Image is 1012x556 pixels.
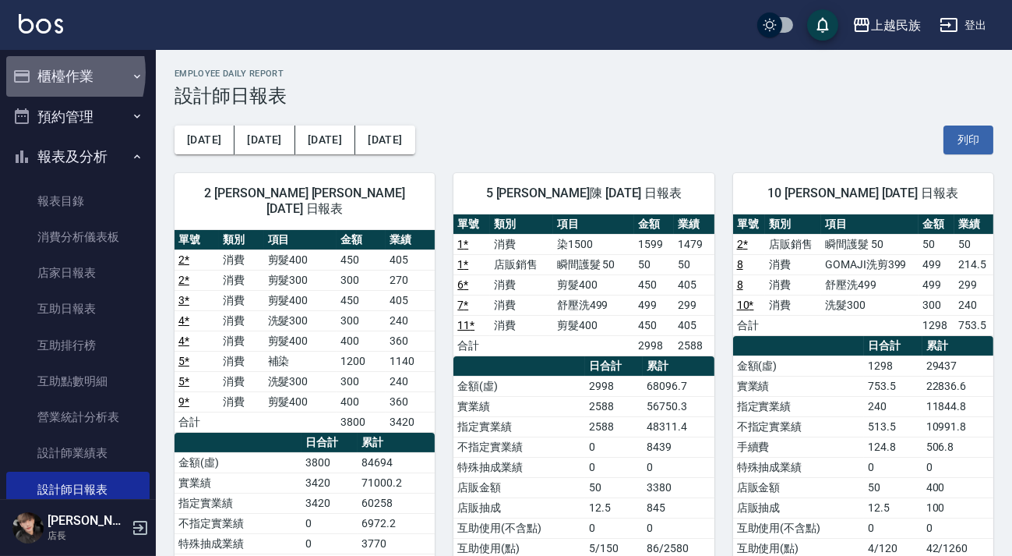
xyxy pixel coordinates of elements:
[301,473,358,493] td: 3420
[864,336,922,356] th: 日合計
[453,498,585,518] td: 店販抽成
[301,433,358,453] th: 日合計
[643,356,714,377] th: 累計
[219,310,263,331] td: 消費
[585,457,643,477] td: 0
[765,274,821,295] td: 消費
[922,396,993,416] td: 11844.8
[337,310,386,331] td: 300
[264,371,337,391] td: 洗髮300
[634,295,674,315] td: 499
[919,254,954,274] td: 499
[821,254,919,274] td: GOMAJI洗剪399
[337,371,386,391] td: 300
[175,473,301,493] td: 實業績
[864,416,922,437] td: 513.5
[337,331,386,351] td: 400
[674,214,714,235] th: 業績
[821,274,919,295] td: 舒壓洗499
[386,331,435,351] td: 360
[358,473,435,493] td: 71000.2
[453,214,490,235] th: 單號
[6,219,150,255] a: 消費分析儀表板
[453,416,585,437] td: 指定實業績
[386,290,435,310] td: 405
[674,315,714,335] td: 405
[919,214,954,235] th: 金額
[674,254,714,274] td: 50
[453,457,585,477] td: 特殊抽成業績
[337,391,386,412] td: 400
[634,315,674,335] td: 450
[821,234,919,254] td: 瞬間護髮 50
[219,290,263,310] td: 消費
[585,416,643,437] td: 2588
[922,498,993,518] td: 100
[453,396,585,416] td: 實業績
[634,234,674,254] td: 1599
[6,328,150,363] a: 互助排行榜
[864,518,922,538] td: 0
[821,295,919,315] td: 洗髮300
[733,416,865,437] td: 不指定實業績
[553,234,634,254] td: 染1500
[954,274,993,295] td: 299
[643,376,714,396] td: 68096.7
[175,493,301,513] td: 指定實業績
[472,186,695,201] span: 5 [PERSON_NAME]陳 [DATE] 日報表
[193,186,416,217] span: 2 [PERSON_NAME] [PERSON_NAME] [DATE] 日報表
[295,126,355,154] button: [DATE]
[48,513,127,529] h5: [PERSON_NAME]
[6,435,150,471] a: 設計師業績表
[358,533,435,554] td: 3770
[386,351,435,371] td: 1140
[821,214,919,235] th: 項目
[386,310,435,331] td: 240
[922,477,993,498] td: 400
[643,498,714,518] td: 845
[733,214,765,235] th: 單號
[358,452,435,473] td: 84694
[919,295,954,315] td: 300
[585,498,643,518] td: 12.5
[765,254,821,274] td: 消費
[264,250,337,270] td: 剪髮400
[337,250,386,270] td: 450
[922,356,993,376] td: 29437
[175,412,219,432] td: 合計
[922,416,993,437] td: 10991.8
[386,371,435,391] td: 240
[864,356,922,376] td: 1298
[264,331,337,351] td: 剪髮400
[954,295,993,315] td: 240
[733,376,865,396] td: 實業績
[386,230,435,250] th: 業績
[634,335,674,356] td: 2998
[175,533,301,554] td: 特殊抽成業績
[264,290,337,310] td: 剪髮400
[175,230,219,250] th: 單號
[765,295,821,315] td: 消費
[301,533,358,554] td: 0
[453,214,714,356] table: a dense table
[846,9,927,41] button: 上越民族
[733,356,865,376] td: 金額(虛)
[765,214,821,235] th: 類別
[864,498,922,518] td: 12.5
[453,477,585,498] td: 店販金額
[19,14,63,34] img: Logo
[933,11,993,40] button: 登出
[733,437,865,457] td: 手續費
[219,331,263,351] td: 消費
[553,295,634,315] td: 舒壓洗499
[634,274,674,295] td: 450
[490,234,553,254] td: 消費
[733,457,865,477] td: 特殊抽成業績
[219,270,263,290] td: 消費
[6,97,150,137] button: 預約管理
[643,437,714,457] td: 8439
[490,254,553,274] td: 店販銷售
[674,335,714,356] td: 2588
[752,186,975,201] span: 10 [PERSON_NAME] [DATE] 日報表
[337,290,386,310] td: 450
